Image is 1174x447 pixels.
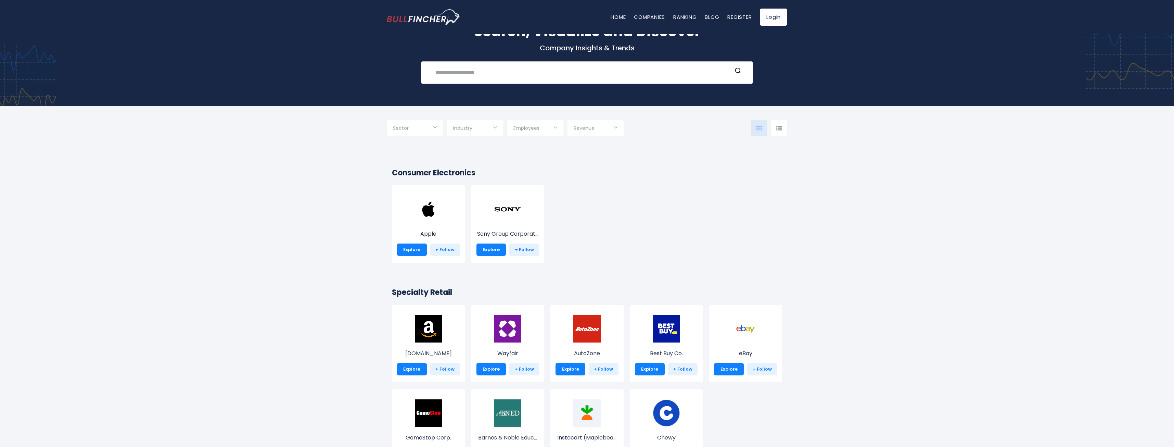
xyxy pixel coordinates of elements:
button: Search [733,67,742,76]
img: CART.png [573,399,601,427]
img: AMZN.png [415,315,442,343]
span: Industry [453,125,472,131]
a: Explore [476,244,506,256]
p: Chewy [635,434,698,442]
a: Home [611,13,626,21]
img: icon-comp-list-view.svg [776,126,782,131]
a: Instacart (Maplebea... [556,412,618,442]
a: Explore [714,363,744,375]
a: + Follow [430,363,460,375]
a: + Follow [668,363,698,375]
a: Explore [556,363,585,375]
a: eBay [714,328,777,358]
a: Apple [397,208,460,238]
img: EBAY.png [732,315,759,343]
input: Selection [574,123,617,135]
p: Apple [397,230,460,238]
p: Company Insights & Trends [387,44,787,52]
p: AutoZone [556,349,618,358]
p: eBay [714,349,777,358]
a: Sony Group Corporat... [476,208,539,238]
a: Best Buy Co. [635,328,698,358]
a: Companies [634,13,665,21]
a: [DOMAIN_NAME] [397,328,460,358]
a: Barnes & Noble Educ... [476,412,539,442]
p: Wayfair [476,349,539,358]
a: Explore [397,244,427,256]
a: Explore [635,363,665,375]
a: AutoZone [556,328,618,358]
img: CHWY.jpeg [653,399,680,427]
input: Selection [513,123,557,135]
input: Selection [393,123,437,135]
a: + Follow [589,363,618,375]
a: Register [727,13,752,21]
a: Go to homepage [387,9,460,25]
a: Login [760,9,787,26]
img: W.png [494,315,521,343]
h2: Consumer Electronics [392,167,782,178]
p: Amazon.com [397,349,460,358]
img: AAPL.png [415,196,442,223]
input: Selection [453,123,497,135]
a: Chewy [635,412,698,442]
img: SONY.png [494,196,521,223]
a: Ranking [673,13,697,21]
a: Explore [397,363,427,375]
a: Wayfair [476,328,539,358]
img: GME.png [415,399,442,427]
img: icon-comp-grid.svg [756,126,762,131]
img: AZO.png [573,315,601,343]
a: Explore [476,363,506,375]
a: GameStop Corp. [397,412,460,442]
a: + Follow [430,244,460,256]
img: bullfincher logo [387,9,460,25]
p: Best Buy Co. [635,349,698,358]
span: Sector [393,125,409,131]
a: + Follow [509,244,539,256]
a: + Follow [509,363,539,375]
a: + Follow [747,363,777,375]
a: Blog [705,13,719,21]
p: Barnes & Noble Education [476,434,539,442]
span: Employees [513,125,539,131]
p: Sony Group Corporation [476,230,539,238]
img: BBY.png [653,315,680,343]
img: BNED.png [494,399,521,427]
span: Revenue [574,125,595,131]
h2: Specialty Retail [392,287,782,298]
p: GameStop Corp. [397,434,460,442]
p: Instacart (Maplebear) [556,434,618,442]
